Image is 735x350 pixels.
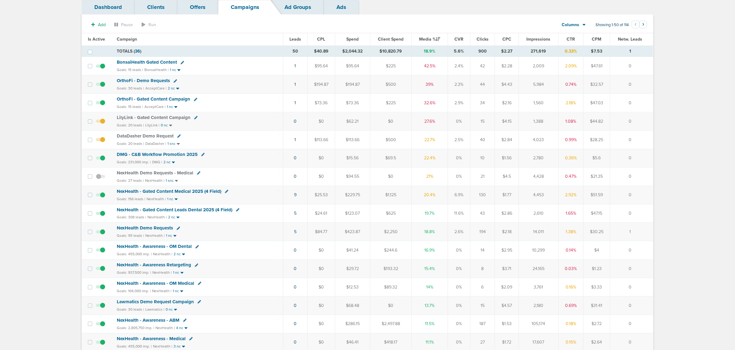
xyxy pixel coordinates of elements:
[307,186,335,204] td: $25.53
[470,167,495,186] td: 21
[144,105,166,109] small: AcceptCare |
[176,326,183,330] small: 4 nc
[335,260,370,278] td: $29.72
[584,204,610,223] td: $47.15
[166,178,174,183] small: 1 snc
[294,340,297,345] a: 0
[335,130,370,149] td: $113.66
[584,223,610,241] td: $30.25
[370,75,411,94] td: $500
[370,57,411,75] td: $225
[370,130,411,149] td: $500
[307,223,335,241] td: $84.77
[117,105,143,109] small: Goals: 15 leads |
[370,149,411,167] td: $69.5
[495,260,519,278] td: $3.71
[168,215,175,220] small: 2 nc
[117,86,144,91] small: Goals: 30 leads |
[294,137,296,142] a: 1
[519,75,558,94] td: 5,984
[117,344,152,349] small: Goals: 455,000 imp. |
[470,278,495,296] td: 6
[307,278,335,296] td: $0
[584,241,610,260] td: $4
[289,37,301,42] span: Leads
[117,307,144,312] small: Goals: 30 leads |
[558,167,583,186] td: 0.47%
[519,260,558,278] td: 24,165
[117,299,194,304] span: Lawmatics Demo Request Campaign
[145,123,159,127] small: LilyLink |
[161,123,168,128] small: 0 nc
[166,307,173,312] small: 0 nc
[584,112,610,131] td: $44.82
[117,207,232,213] span: NexHealth - Gated Content Leads Dental 2025 (4 Field)
[558,315,583,333] td: 0.18%
[152,160,162,164] small: DMG |
[307,241,335,260] td: $0
[117,197,145,201] small: Goals: 156 leads |
[610,278,653,296] td: 0
[584,94,610,112] td: $47.03
[495,130,519,149] td: $2.84
[470,223,495,241] td: 194
[448,223,470,241] td: 2.6%
[117,189,221,194] span: NexHealth - Gated Content Medical 2025 (4 Field)
[88,20,109,29] button: Add
[584,46,610,57] td: $7.53
[117,160,151,165] small: Goals: 231,000 imp. |
[370,204,411,223] td: $625
[558,296,583,315] td: 0.69%
[174,252,181,257] small: 2 nc
[167,105,173,109] small: 1 nc
[595,22,629,28] span: Showing 1-50 of 114
[470,94,495,112] td: 34
[610,149,653,167] td: 0
[470,186,495,204] td: 130
[335,167,370,186] td: $94.55
[495,57,519,75] td: $2.28
[117,37,137,42] span: Campaign
[584,278,610,296] td: $3.33
[117,178,144,183] small: Goals: 27 leads |
[412,75,448,94] td: 39%
[412,130,448,149] td: 22.7%
[412,315,448,333] td: 11.5%
[147,215,167,219] small: NexHealth |
[412,94,448,112] td: 32.6%
[113,46,283,57] td: TOTALS ( )
[335,94,370,112] td: $73.36
[519,130,558,149] td: 4,023
[294,303,297,308] a: 0
[294,284,297,290] a: 0
[117,170,193,176] span: NexHealth Demo Requests - Medical
[317,37,325,42] span: CPL
[335,296,370,315] td: $68.48
[519,204,558,223] td: 2,610
[470,315,495,333] td: 187
[307,315,335,333] td: $0
[307,167,335,186] td: $0
[294,82,296,87] a: 1
[495,223,519,241] td: $2.18
[448,149,470,167] td: 0%
[470,75,495,94] td: 44
[412,46,448,57] td: 18.9%
[98,22,106,27] span: Add
[117,280,194,286] span: NexHealth - Awareness - OM Medical
[173,270,179,275] small: 1 nc
[584,167,610,186] td: $21.35
[370,167,411,186] td: $0
[145,307,164,312] small: Lawmatics |
[610,296,653,315] td: 0
[378,37,404,42] span: Client Spend
[294,266,297,271] a: 0
[144,68,169,72] small: BonsaiHealth |
[294,119,297,124] a: 0
[294,211,297,216] a: 5
[168,86,175,91] small: 2 nc
[412,112,448,131] td: 27.6%
[412,204,448,223] td: 19.7%
[495,46,519,57] td: $2.27
[448,57,470,75] td: 2.4%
